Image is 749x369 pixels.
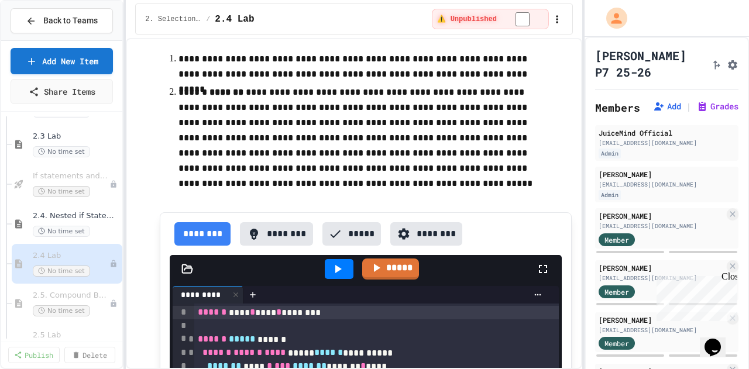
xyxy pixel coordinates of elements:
[437,15,496,24] span: ⚠️ Unpublished
[5,5,81,74] div: Chat with us now!Close
[33,305,90,316] span: No time set
[33,291,109,301] span: 2.5. Compound Boolean Expressions
[33,211,120,221] span: 2.4. Nested if Statements
[599,180,735,189] div: [EMAIL_ADDRESS][DOMAIN_NAME]
[599,263,724,273] div: [PERSON_NAME]
[595,47,706,80] h1: [PERSON_NAME] P7 25-26
[33,226,90,237] span: No time set
[43,15,98,27] span: Back to Teams
[33,171,109,181] span: If statements and Control Flow - Quiz
[109,299,118,308] div: Unpublished
[599,326,724,334] div: [EMAIL_ADDRESS][DOMAIN_NAME]
[33,132,120,142] span: 2.3 Lab
[599,190,621,200] div: Admin
[145,15,201,24] span: 2. Selection and Iteration
[33,251,109,261] span: 2.4 Lab
[432,9,548,29] div: ⚠️ Students cannot see this content! Click the toggle to publish it and make it visible to your c...
[206,15,210,24] span: /
[33,330,109,340] span: 2.5 Lab
[594,5,630,32] div: My Account
[599,222,724,230] div: [EMAIL_ADDRESS][DOMAIN_NAME]
[599,315,724,325] div: [PERSON_NAME]
[11,8,113,33] button: Back to Teams
[11,48,113,74] a: Add New Item
[11,79,113,104] a: Share Items
[604,287,629,297] span: Member
[727,57,738,71] button: Assignment Settings
[700,322,737,357] iframe: chat widget
[215,12,254,26] span: 2.4 Lab
[604,338,629,349] span: Member
[8,347,60,363] a: Publish
[109,180,118,188] div: Unpublished
[33,186,90,197] span: No time set
[696,101,738,112] button: Grades
[33,146,90,157] span: No time set
[109,260,118,268] div: Unpublished
[599,149,621,158] div: Admin
[653,101,681,112] button: Add
[64,347,116,363] a: Delete
[652,271,737,321] iframe: chat widget
[501,12,544,26] input: publish toggle
[599,274,724,282] div: [EMAIL_ADDRESS][DOMAIN_NAME]
[604,234,629,245] span: Member
[686,99,692,113] span: |
[599,211,724,221] div: [PERSON_NAME]
[599,127,735,138] div: JuiceMind Official
[33,265,90,277] span: No time set
[710,57,722,71] button: Click to see fork details
[599,169,735,180] div: [PERSON_NAME]
[599,139,735,147] div: [EMAIL_ADDRESS][DOMAIN_NAME]
[595,99,640,116] h2: Members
